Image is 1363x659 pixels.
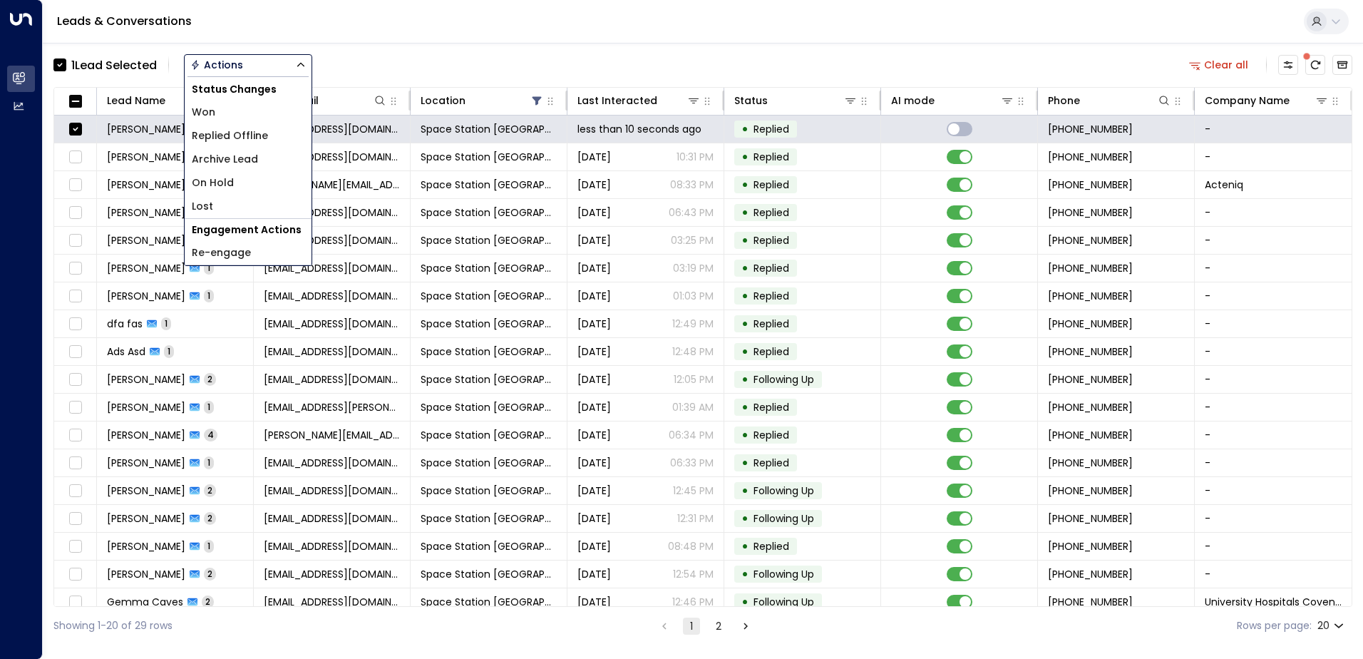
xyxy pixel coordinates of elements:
span: Space Station Solihull [421,511,557,526]
span: Yesterday [577,233,611,247]
span: Space Station Solihull [421,317,557,331]
span: karenb.byrne1@gmail.com [264,205,400,220]
div: • [741,451,749,475]
td: - [1195,366,1352,393]
span: Toggle select row [66,371,84,389]
span: +447526210488 [1048,289,1133,303]
td: - [1195,310,1352,337]
span: Yesterday [577,261,611,275]
div: Lead Email [264,92,387,109]
span: juls.1971.bolton@gmail.com [264,400,400,414]
p: 12:54 PM [673,567,714,581]
span: +44785731234 [1048,344,1133,359]
div: • [741,145,749,169]
div: • [741,562,749,586]
span: Replied [753,344,789,359]
span: Following Up [753,595,814,609]
div: AI mode [891,92,1014,109]
span: Steve James [107,567,185,581]
span: +447791380990 [1048,539,1133,553]
td: - [1195,477,1352,504]
span: Toggle select row [66,343,84,361]
span: Space Station Solihull [421,122,557,136]
div: • [741,395,749,419]
span: lygouris@gmail.com [264,150,400,164]
div: • [741,590,749,614]
div: • [741,256,749,280]
span: Space Station Solihull [421,456,557,470]
span: Replied [753,428,789,442]
p: 06:43 PM [669,205,714,220]
p: 03:19 PM [673,261,714,275]
span: Claire Sumpter [107,372,185,387]
button: Customize [1278,55,1298,75]
span: Replied [753,261,789,275]
span: +447655432615 [1048,233,1133,247]
p: 08:33 PM [670,178,714,192]
span: +447785578261 [1048,261,1133,275]
span: Replied Offline [192,128,268,143]
span: Donetta Bradley [107,428,185,442]
span: Yesterday [577,372,611,387]
span: Gemma Caves [107,595,183,609]
span: +447519582319 [1048,205,1133,220]
p: 12:45 PM [673,484,714,498]
div: • [741,284,749,308]
span: 2 [202,596,214,608]
div: Showing 1-20 of 29 rows [53,618,173,633]
span: Replied [753,289,789,303]
div: 1 Lead Selected [71,56,157,74]
span: Toggle select row [66,204,84,222]
p: 06:33 PM [670,456,714,470]
span: 2 [204,568,216,580]
span: Toggle select row [66,315,84,333]
span: Oxana Hafeez [107,122,185,136]
div: Status [734,92,858,109]
span: Toggle select row [66,566,84,583]
div: • [741,228,749,252]
div: • [741,479,749,503]
span: Replied [753,400,789,414]
div: • [741,367,749,392]
span: Toggle select row [66,510,84,528]
div: Last Interacted [577,92,701,109]
div: • [741,534,749,558]
span: 1 [204,290,214,302]
span: dfa fas [107,317,143,331]
p: 12:31 PM [677,511,714,526]
span: Maitri Lalai [107,484,185,498]
p: 03:25 PM [671,233,714,247]
span: Space Station Solihull [421,484,557,498]
span: Replied [753,122,789,136]
td: - [1195,338,1352,365]
span: +4475848133443 [1048,317,1133,331]
div: Actions [190,58,243,71]
div: Status [734,92,768,109]
td: - [1195,505,1352,532]
span: Toggle select row [66,482,84,500]
span: Toggle select row [66,287,84,305]
div: • [741,117,749,141]
span: Toggle select row [66,121,84,138]
div: Company Name [1205,92,1329,109]
p: 12:48 PM [672,344,714,359]
span: Replied [753,317,789,331]
div: Location [421,92,544,109]
span: clairesumpter2@gmail.com [264,372,400,387]
span: dafsewf@gamag.com [264,317,400,331]
span: Toggle select row [66,593,84,611]
button: Go to next page [737,618,754,635]
span: pwharton02@yahoo.co.uk [264,261,400,275]
span: Toggle select row [66,399,84,417]
div: • [741,423,749,447]
span: +447579041083 [1048,400,1133,414]
div: Phone [1048,92,1171,109]
div: 20 [1317,615,1347,636]
span: Jason Doyle [107,456,185,470]
span: Yesterday [577,344,611,359]
span: +447791380990 [1048,511,1133,526]
span: mdlmaitri@gmail.com [264,484,400,498]
span: Space Station Solihull [421,289,557,303]
span: Toggle select row [66,426,84,444]
span: Space Station Solihull [421,539,557,553]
